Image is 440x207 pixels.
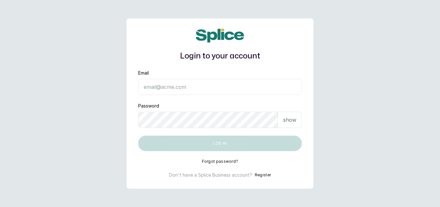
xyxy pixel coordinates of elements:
label: Email [138,70,149,76]
input: email@acme.com [138,79,302,95]
button: Log in [138,136,302,151]
h1: Login to your account [138,50,302,62]
button: Register [255,172,271,178]
label: Password [138,103,159,109]
p: Don't have a Splice Business account? [169,172,252,178]
p: show [283,116,296,124]
button: Forgot password? [202,159,238,164]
